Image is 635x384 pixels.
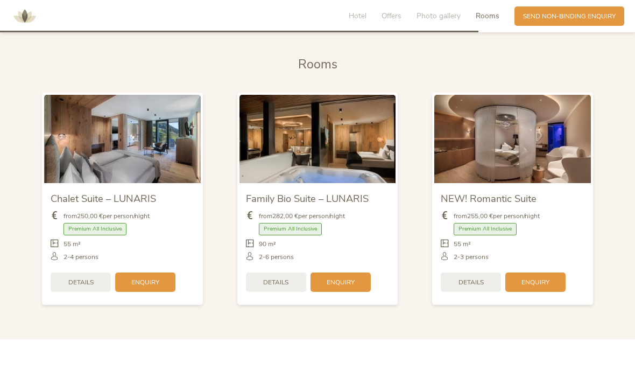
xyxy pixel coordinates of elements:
[521,278,549,287] span: Enquiry
[51,192,156,205] span: Chalet Suite – LUNARIS
[63,253,98,262] span: 2-4 persons
[63,212,150,221] span: from per person/night
[259,240,276,249] span: 90 m²
[63,223,126,235] span: Premium All Inclusive
[454,253,489,262] span: 2-3 persons
[454,240,471,249] span: 55 m²
[382,11,401,21] span: Offers
[434,95,591,183] img: NEW! Romantic Suite
[454,212,540,221] span: from per person/night
[9,13,41,19] a: AMONTI & LUNARIS Wellnessresort
[349,11,366,21] span: Hotel
[458,278,484,287] span: Details
[263,278,288,287] span: Details
[417,11,461,21] span: Photo gallery
[259,253,294,262] span: 2-6 persons
[63,240,81,249] span: 55 m²
[467,212,493,220] b: 255,00 €
[259,212,345,221] span: from per person/night
[259,223,322,235] span: Premium All Inclusive
[246,192,369,205] span: Family Bio Suite – LUNARIS
[441,192,537,205] span: NEW! Romantic Suite
[68,278,94,287] span: Details
[327,278,355,287] span: Enquiry
[523,12,616,21] span: Send non-binding enquiry
[44,95,201,183] img: Chalet Suite – LUNARIS
[454,223,517,235] span: Premium All Inclusive
[77,212,103,220] b: 250,00 €
[131,278,159,287] span: Enquiry
[476,11,499,21] span: Rooms
[298,56,337,73] span: Rooms
[239,95,396,183] img: Family Bio Suite – LUNARIS
[272,212,298,220] b: 282,00 €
